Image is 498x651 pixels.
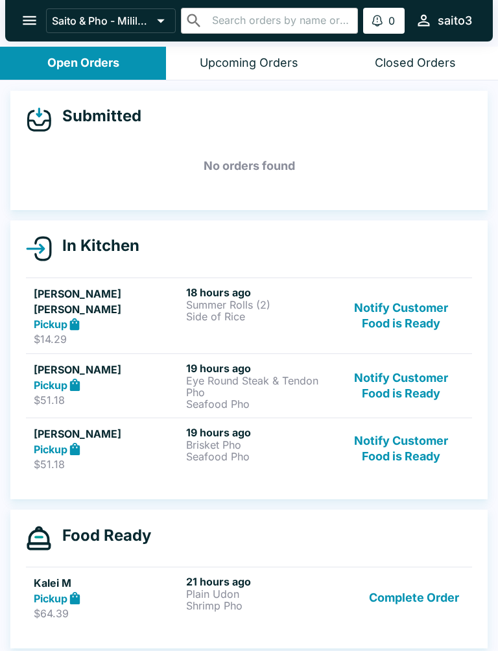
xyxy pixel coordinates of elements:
[338,286,464,346] button: Notify Customer Food is Ready
[186,311,333,322] p: Side of Rice
[34,458,181,471] p: $51.18
[34,426,181,442] h5: [PERSON_NAME]
[34,362,181,377] h5: [PERSON_NAME]
[186,362,333,375] h6: 19 hours ago
[34,286,181,317] h5: [PERSON_NAME] [PERSON_NAME]
[13,4,46,37] button: open drawer
[34,379,67,392] strong: Pickup
[52,236,139,255] h4: In Kitchen
[34,575,181,591] h5: Kalei M
[338,362,464,410] button: Notify Customer Food is Ready
[46,8,176,33] button: Saito & Pho - Mililani
[34,443,67,456] strong: Pickup
[364,575,464,620] button: Complete Order
[186,398,333,410] p: Seafood Pho
[186,600,333,611] p: Shrimp Pho
[186,286,333,299] h6: 18 hours ago
[26,143,472,189] h5: No orders found
[186,588,333,600] p: Plain Udon
[52,526,151,545] h4: Food Ready
[375,56,456,71] div: Closed Orders
[338,426,464,471] button: Notify Customer Food is Ready
[388,14,395,27] p: 0
[26,418,472,479] a: [PERSON_NAME]Pickup$51.1819 hours agoBrisket PhoSeafood PhoNotify Customer Food is Ready
[438,13,472,29] div: saito3
[200,56,298,71] div: Upcoming Orders
[34,592,67,605] strong: Pickup
[208,12,352,30] input: Search orders by name or phone number
[186,299,333,311] p: Summer Rolls (2)
[186,426,333,439] h6: 19 hours ago
[186,439,333,451] p: Brisket Pho
[186,451,333,462] p: Seafood Pho
[26,567,472,628] a: Kalei MPickup$64.3921 hours agoPlain UdonShrimp PhoComplete Order
[52,14,152,27] p: Saito & Pho - Mililani
[34,318,67,331] strong: Pickup
[52,106,141,126] h4: Submitted
[410,6,477,34] button: saito3
[34,333,181,346] p: $14.29
[34,394,181,407] p: $51.18
[26,278,472,354] a: [PERSON_NAME] [PERSON_NAME]Pickup$14.2918 hours agoSummer Rolls (2)Side of RiceNotify Customer Fo...
[186,375,333,398] p: Eye Round Steak & Tendon Pho
[34,607,181,620] p: $64.39
[186,575,333,588] h6: 21 hours ago
[26,353,472,418] a: [PERSON_NAME]Pickup$51.1819 hours agoEye Round Steak & Tendon PhoSeafood PhoNotify Customer Food ...
[47,56,119,71] div: Open Orders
